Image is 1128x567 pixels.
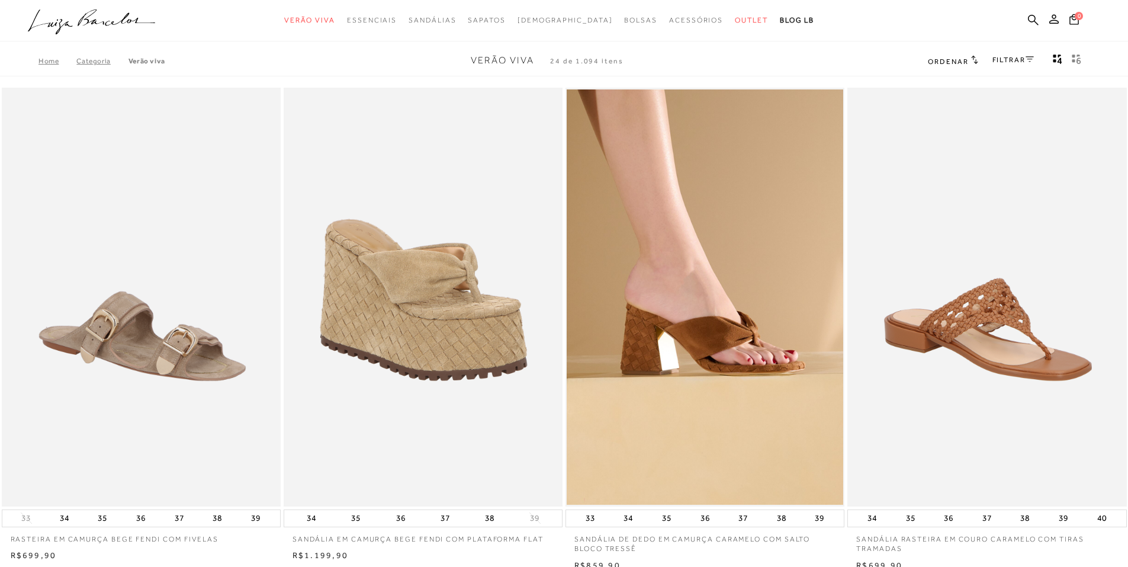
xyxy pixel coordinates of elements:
[1017,510,1033,527] button: 38
[348,510,364,527] button: 35
[3,89,279,505] img: RASTEIRA EM CAMURÇA BEGE FENDI COM FIVELAS
[1094,510,1110,527] button: 40
[735,510,751,527] button: 37
[780,9,814,31] a: BLOG LB
[992,56,1034,64] a: FILTRAR
[773,510,790,527] button: 38
[697,510,714,527] button: 36
[1075,12,1083,20] span: 0
[285,89,561,505] img: SANDÁLIA EM CAMURÇA BEGE FENDI COM PLATAFORMA FLAT
[567,89,843,505] img: SANDÁLIA DE DEDO EM CAMURÇA CARAMELO COM SALTO BLOCO TRESSÊ
[979,510,995,527] button: 37
[928,57,968,66] span: Ordenar
[284,16,335,24] span: Verão Viva
[550,57,624,65] span: 24 de 1.094 itens
[849,89,1125,505] img: SANDÁLIA RASTEIRA EM COURO CARAMELO COM TIRAS TRAMADAS
[11,550,57,560] span: R$699,90
[658,510,675,527] button: 35
[285,89,561,505] a: SANDÁLIA EM CAMURÇA BEGE FENDI COM PLATAFORMA FLAT SANDÁLIA EM CAMURÇA BEGE FENDI COM PLATAFORMA ...
[1055,510,1072,527] button: 39
[76,57,128,65] a: Categoria
[284,9,335,31] a: noSubCategoriesText
[347,9,397,31] a: noSubCategoriesText
[171,510,188,527] button: 37
[38,57,76,65] a: Home
[669,9,723,31] a: noSubCategoriesText
[518,9,613,31] a: noSubCategoriesText
[347,16,397,24] span: Essenciais
[780,16,814,24] span: BLOG LB
[468,16,505,24] span: Sapatos
[409,16,456,24] span: Sandálias
[582,510,599,527] button: 33
[393,510,409,527] button: 36
[209,510,226,527] button: 38
[468,9,505,31] a: noSubCategoriesText
[735,16,768,24] span: Outlet
[3,89,279,505] a: RASTEIRA EM CAMURÇA BEGE FENDI COM FIVELAS RASTEIRA EM CAMURÇA BEGE FENDI COM FIVELAS
[293,550,348,560] span: R$1.199,90
[94,510,111,527] button: 35
[526,512,543,524] button: 39
[849,89,1125,505] a: SANDÁLIA RASTEIRA EM COURO CARAMELO COM TIRAS TRAMADAS SANDÁLIA RASTEIRA EM COURO CARAMELO COM TI...
[811,510,828,527] button: 39
[18,512,34,524] button: 33
[565,527,844,555] a: SANDÁLIA DE DEDO EM CAMURÇA CARAMELO COM SALTO BLOCO TRESSÊ
[1066,13,1082,29] button: 0
[437,510,454,527] button: 37
[669,16,723,24] span: Acessórios
[902,510,919,527] button: 35
[133,510,149,527] button: 36
[620,510,637,527] button: 34
[518,16,613,24] span: [DEMOGRAPHIC_DATA]
[624,9,657,31] a: noSubCategoriesText
[128,57,165,65] a: Verão Viva
[409,9,456,31] a: noSubCategoriesText
[303,510,320,527] button: 34
[248,510,264,527] button: 39
[481,510,498,527] button: 38
[567,89,843,505] a: SANDÁLIA DE DEDO EM CAMURÇA CARAMELO COM SALTO BLOCO TRESSÊ SANDÁLIA DE DEDO EM CAMURÇA CARAMELO ...
[471,55,534,66] span: Verão Viva
[56,510,73,527] button: 34
[284,527,563,544] a: SANDÁLIA EM CAMURÇA BEGE FENDI COM PLATAFORMA FLAT
[735,9,768,31] a: noSubCategoriesText
[624,16,657,24] span: Bolsas
[2,527,281,544] a: RASTEIRA EM CAMURÇA BEGE FENDI COM FIVELAS
[864,510,880,527] button: 34
[847,527,1126,555] a: SANDÁLIA RASTEIRA EM COURO CARAMELO COM TIRAS TRAMADAS
[1068,53,1085,69] button: gridText6Desc
[1049,53,1066,69] button: Mostrar 4 produtos por linha
[940,510,957,527] button: 36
